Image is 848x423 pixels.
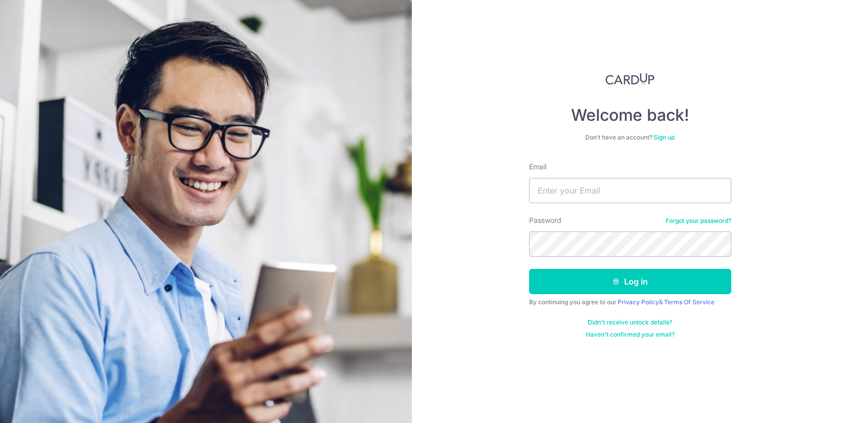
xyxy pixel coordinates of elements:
input: Enter your Email [529,178,731,203]
div: Don’t have an account? [529,133,731,142]
label: Email [529,162,546,172]
a: Forgot your password? [666,217,731,225]
a: Didn't receive unlock details? [588,318,672,326]
a: Haven't confirmed your email? [586,331,675,339]
button: Log in [529,269,731,294]
a: Terms Of Service [664,298,715,306]
a: Privacy Policy [618,298,659,306]
h4: Welcome back! [529,105,731,125]
label: Password [529,215,561,225]
a: Sign up [653,133,675,141]
img: CardUp Logo [605,73,655,85]
div: By continuing you agree to our & [529,298,731,306]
